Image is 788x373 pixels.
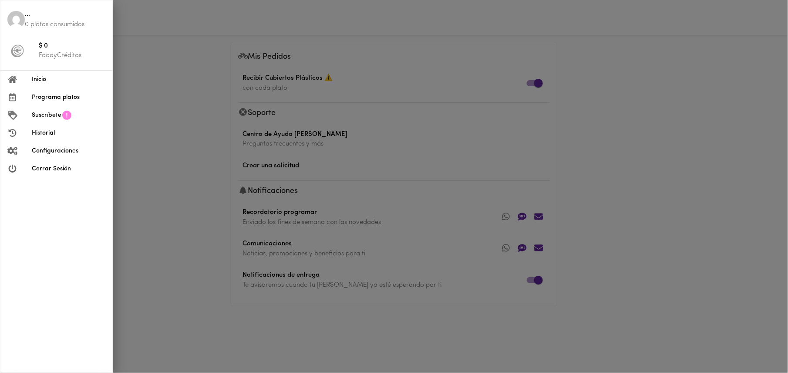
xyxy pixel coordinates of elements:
[32,75,105,84] span: Inicio
[32,93,105,102] span: Programa platos
[737,322,779,364] iframe: Messagebird Livechat Widget
[25,10,105,20] span: ...
[32,111,61,120] span: Suscríbete
[11,44,24,58] img: foody-creditos-black.png
[32,146,105,156] span: Configuraciones
[32,129,105,138] span: Historial
[25,20,105,29] p: 0 platos consumidos
[39,51,105,60] p: FoodyCréditos
[39,41,105,51] span: $ 0
[32,164,105,173] span: Cerrar Sesión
